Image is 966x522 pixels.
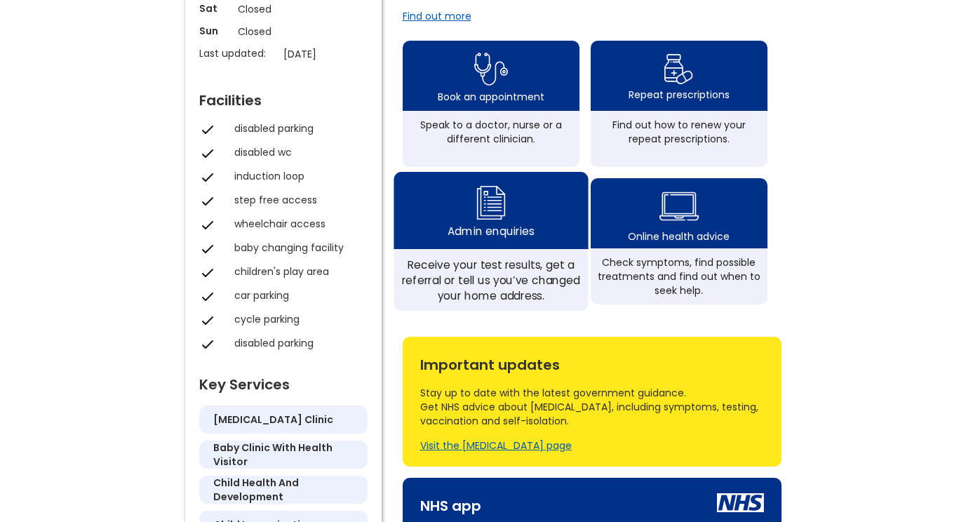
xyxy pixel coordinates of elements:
div: Admin enquiries [448,224,534,239]
p: Sat [199,1,231,15]
div: disabled wc [234,145,361,159]
h5: baby clinic with health visitor [213,441,354,469]
div: disabled parking [234,336,361,350]
div: children's play area [234,265,361,279]
a: health advice iconOnline health adviceCheck symptoms, find possible treatments and find out when ... [591,178,767,304]
div: cycle parking [234,312,361,326]
img: book appointment icon [474,48,508,90]
div: Online health advice [628,229,730,243]
div: Key Services [199,370,368,391]
div: Check symptoms, find possible treatments and find out when to seek help. [598,255,760,297]
img: health advice icon [659,183,699,229]
img: nhs icon white [717,493,764,512]
div: Speak to a doctor, nurse or a different clinician. [410,118,572,146]
h5: child health and development [213,476,354,504]
p: Closed [238,1,329,17]
img: repeat prescription icon [664,51,694,88]
div: Important updates [420,351,764,372]
h5: [MEDICAL_DATA] clinic [213,413,333,427]
div: NHS app [420,492,481,513]
div: wheelchair access [234,217,361,231]
p: [DATE] [283,46,375,62]
a: book appointment icon Book an appointmentSpeak to a doctor, nurse or a different clinician. [403,41,579,167]
div: Find out how to renew your repeat prescriptions. [598,118,760,146]
p: Closed [238,24,329,39]
a: repeat prescription iconRepeat prescriptionsFind out how to renew your repeat prescriptions. [591,41,767,167]
div: Repeat prescriptions [629,88,730,102]
div: Stay up to date with the latest government guidance. Get NHS advice about [MEDICAL_DATA], includi... [420,386,764,428]
div: step free access [234,193,361,207]
p: Sun [199,24,231,38]
div: disabled parking [234,121,361,135]
a: Find out more [403,9,471,23]
div: car parking [234,288,361,302]
div: induction loop [234,169,361,183]
img: admin enquiry icon [474,182,507,223]
div: baby changing facility [234,241,361,255]
div: Book an appointment [438,90,544,104]
p: Last updated: [199,46,276,60]
a: admin enquiry iconAdmin enquiriesReceive your test results, get a referral or tell us you’ve chan... [394,172,588,311]
a: Visit the [MEDICAL_DATA] page [420,439,572,453]
div: Receive your test results, get a referral or tell us you’ve changed your home address. [401,257,580,303]
div: Facilities [199,86,368,107]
